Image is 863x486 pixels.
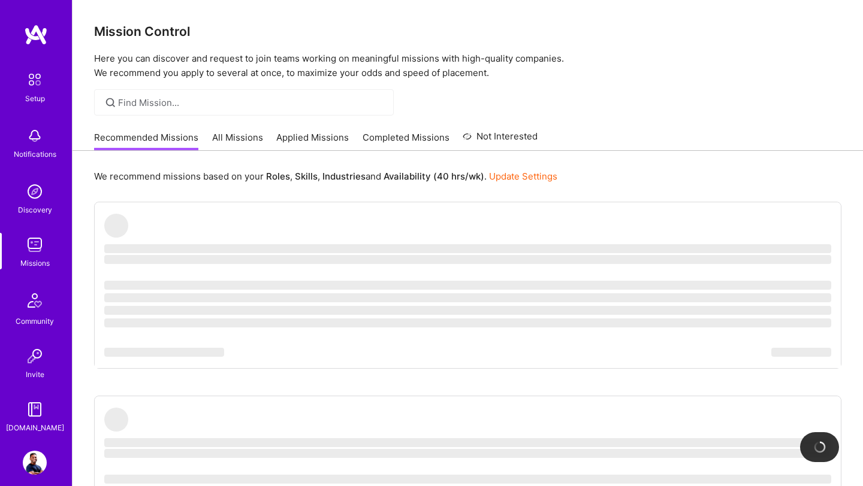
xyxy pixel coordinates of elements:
img: discovery [23,180,47,203]
div: Discovery [18,203,52,216]
div: Invite [26,368,44,381]
img: Invite [23,344,47,368]
img: logo [24,24,48,45]
div: Notifications [14,148,56,160]
input: Find Mission... [118,96,385,109]
b: Skills [295,171,318,182]
div: Missions [20,257,50,269]
img: User Avatar [23,451,47,475]
a: User Avatar [20,451,50,475]
a: Applied Missions [276,131,349,151]
img: teamwork [23,233,47,257]
img: Community [20,286,49,315]
img: setup [22,67,47,92]
a: Completed Missions [363,131,449,151]
b: Industries [322,171,366,182]
p: We recommend missions based on your , , and . [94,170,557,183]
div: Community [16,315,54,327]
img: bell [23,124,47,148]
img: guide book [23,397,47,421]
div: [DOMAIN_NAME] [6,421,64,434]
div: Setup [25,92,45,105]
a: All Missions [212,131,263,151]
h3: Mission Control [94,24,841,39]
i: icon SearchGrey [104,96,117,110]
img: loading [811,439,827,455]
b: Roles [266,171,290,182]
a: Recommended Missions [94,131,198,151]
a: Update Settings [489,171,557,182]
a: Not Interested [463,129,538,151]
p: Here you can discover and request to join teams working on meaningful missions with high-quality ... [94,51,841,80]
b: Availability (40 hrs/wk) [384,171,484,182]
